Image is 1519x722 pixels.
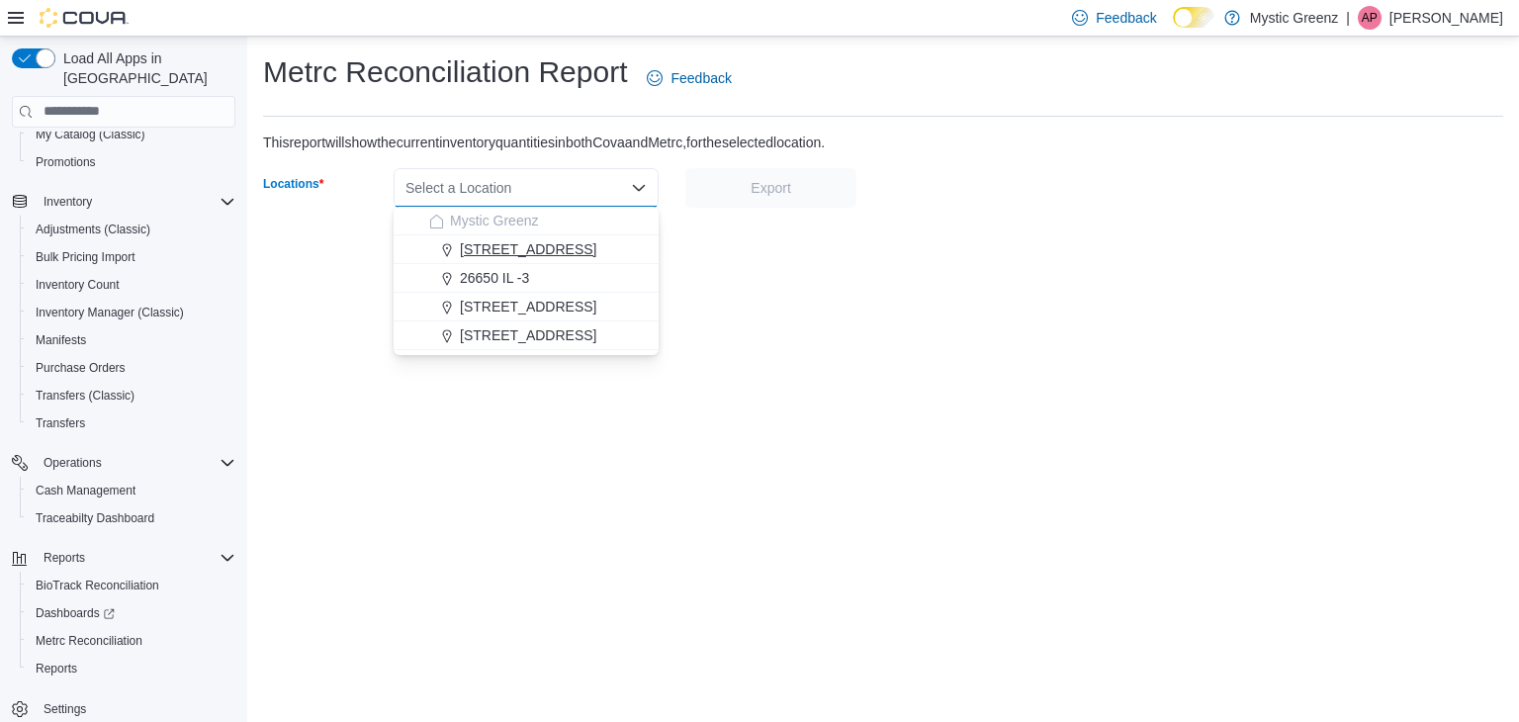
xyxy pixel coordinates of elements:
[28,411,93,435] a: Transfers
[40,8,129,28] img: Cova
[28,629,150,653] a: Metrc Reconciliation
[28,356,134,380] a: Purchase Orders
[55,48,235,88] span: Load All Apps in [GEOGRAPHIC_DATA]
[28,218,235,241] span: Adjustments (Classic)
[36,661,77,677] span: Reports
[44,455,102,471] span: Operations
[263,52,627,92] h1: Metrc Reconciliation Report
[20,409,243,437] button: Transfers
[36,546,93,570] button: Reports
[28,657,235,680] span: Reports
[36,154,96,170] span: Promotions
[20,477,243,504] button: Cash Management
[36,305,184,320] span: Inventory Manager (Classic)
[4,449,243,477] button: Operations
[20,655,243,682] button: Reports
[28,574,167,597] a: BioTrack Reconciliation
[36,697,94,721] a: Settings
[1389,6,1503,30] p: [PERSON_NAME]
[28,150,235,174] span: Promotions
[28,601,235,625] span: Dashboards
[28,150,104,174] a: Promotions
[20,599,243,627] a: Dashboards
[1173,28,1174,29] span: Dark Mode
[263,176,323,192] label: Locations
[28,479,235,502] span: Cash Management
[28,356,235,380] span: Purchase Orders
[28,479,143,502] a: Cash Management
[36,546,235,570] span: Reports
[20,299,243,326] button: Inventory Manager (Classic)
[28,123,153,146] a: My Catalog (Classic)
[20,148,243,176] button: Promotions
[20,326,243,354] button: Manifests
[1362,6,1378,30] span: AP
[20,216,243,243] button: Adjustments (Classic)
[36,451,235,475] span: Operations
[36,578,159,593] span: BioTrack Reconciliation
[36,127,145,142] span: My Catalog (Classic)
[28,273,235,297] span: Inventory Count
[36,388,134,404] span: Transfers (Classic)
[20,121,243,148] button: My Catalog (Classic)
[36,277,120,293] span: Inventory Count
[36,222,150,237] span: Adjustments (Classic)
[460,239,596,259] span: [STREET_ADDRESS]
[20,504,243,532] button: Traceabilty Dashboard
[44,550,85,566] span: Reports
[36,249,135,265] span: Bulk Pricing Import
[36,360,126,376] span: Purchase Orders
[1346,6,1350,30] p: |
[631,180,647,196] button: Close list of options
[28,629,235,653] span: Metrc Reconciliation
[28,506,162,530] a: Traceabilty Dashboard
[36,190,235,214] span: Inventory
[20,572,243,599] button: BioTrack Reconciliation
[36,510,154,526] span: Traceabilty Dashboard
[28,384,142,407] a: Transfers (Classic)
[28,328,94,352] a: Manifests
[20,627,243,655] button: Metrc Reconciliation
[460,325,596,345] span: [STREET_ADDRESS]
[36,190,100,214] button: Inventory
[28,245,143,269] a: Bulk Pricing Import
[1250,6,1338,30] p: Mystic Greenz
[28,574,235,597] span: BioTrack Reconciliation
[394,293,659,321] button: [STREET_ADDRESS]
[36,483,135,498] span: Cash Management
[263,133,825,152] div: This report will show the current inventory quantities in both Cova and Metrc, for the selected l...
[28,657,85,680] a: Reports
[670,68,731,88] span: Feedback
[28,245,235,269] span: Bulk Pricing Import
[1173,7,1214,28] input: Dark Mode
[36,696,235,721] span: Settings
[28,218,158,241] a: Adjustments (Classic)
[36,451,110,475] button: Operations
[685,168,856,208] button: Export
[36,415,85,431] span: Transfers
[28,123,235,146] span: My Catalog (Classic)
[20,382,243,409] button: Transfers (Classic)
[44,701,86,717] span: Settings
[28,301,192,324] a: Inventory Manager (Classic)
[36,633,142,649] span: Metrc Reconciliation
[394,321,659,350] button: [STREET_ADDRESS]
[36,605,115,621] span: Dashboards
[751,178,790,198] span: Export
[20,354,243,382] button: Purchase Orders
[28,601,123,625] a: Dashboards
[394,264,659,293] button: 26650 IL -3
[20,271,243,299] button: Inventory Count
[28,506,235,530] span: Traceabilty Dashboard
[36,332,86,348] span: Manifests
[4,544,243,572] button: Reports
[460,268,529,288] span: 26650 IL -3
[28,384,235,407] span: Transfers (Classic)
[1358,6,1382,30] div: Andria Perry
[28,301,235,324] span: Inventory Manager (Classic)
[639,58,739,98] a: Feedback
[394,235,659,264] button: [STREET_ADDRESS]
[44,194,92,210] span: Inventory
[28,328,235,352] span: Manifests
[394,207,659,235] button: Mystic Greenz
